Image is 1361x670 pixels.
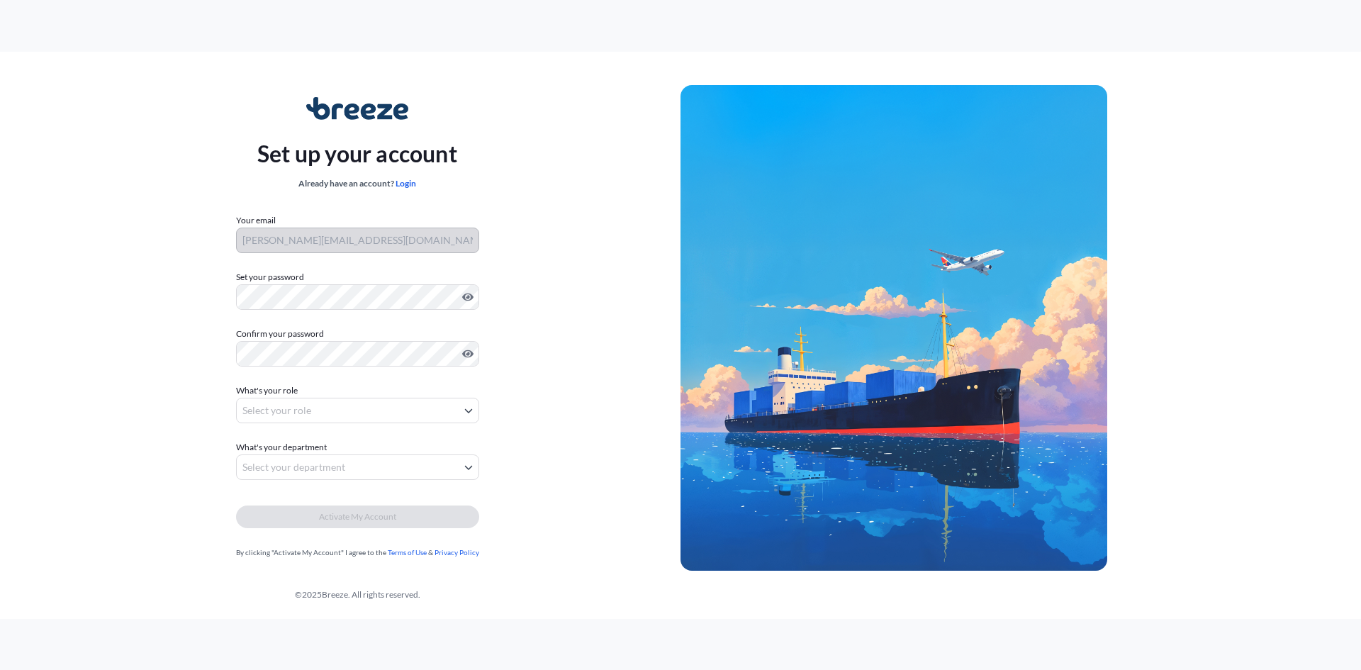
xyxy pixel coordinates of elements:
span: What's your role [236,384,298,398]
span: Activate My Account [319,510,396,524]
button: Select your department [236,454,479,480]
span: Select your role [242,403,311,418]
span: Select your department [242,460,345,474]
button: Select your role [236,398,479,423]
label: Set your password [236,270,479,284]
a: Terms of Use [388,548,427,557]
label: Confirm your password [236,327,479,341]
div: © 2025 Breeze. All rights reserved. [34,588,680,602]
img: Ship illustration [680,85,1107,570]
button: Show password [462,291,474,303]
div: Already have an account? [257,177,457,191]
button: Show password [462,348,474,359]
button: Activate My Account [236,506,479,528]
img: Breeze [306,97,409,120]
input: Your email address [236,228,479,253]
p: Set up your account [257,137,457,171]
label: Your email [236,213,276,228]
a: Privacy Policy [435,548,479,557]
span: What's your department [236,440,327,454]
div: By clicking "Activate My Account" I agree to the & [236,545,479,559]
a: Login [396,178,416,189]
